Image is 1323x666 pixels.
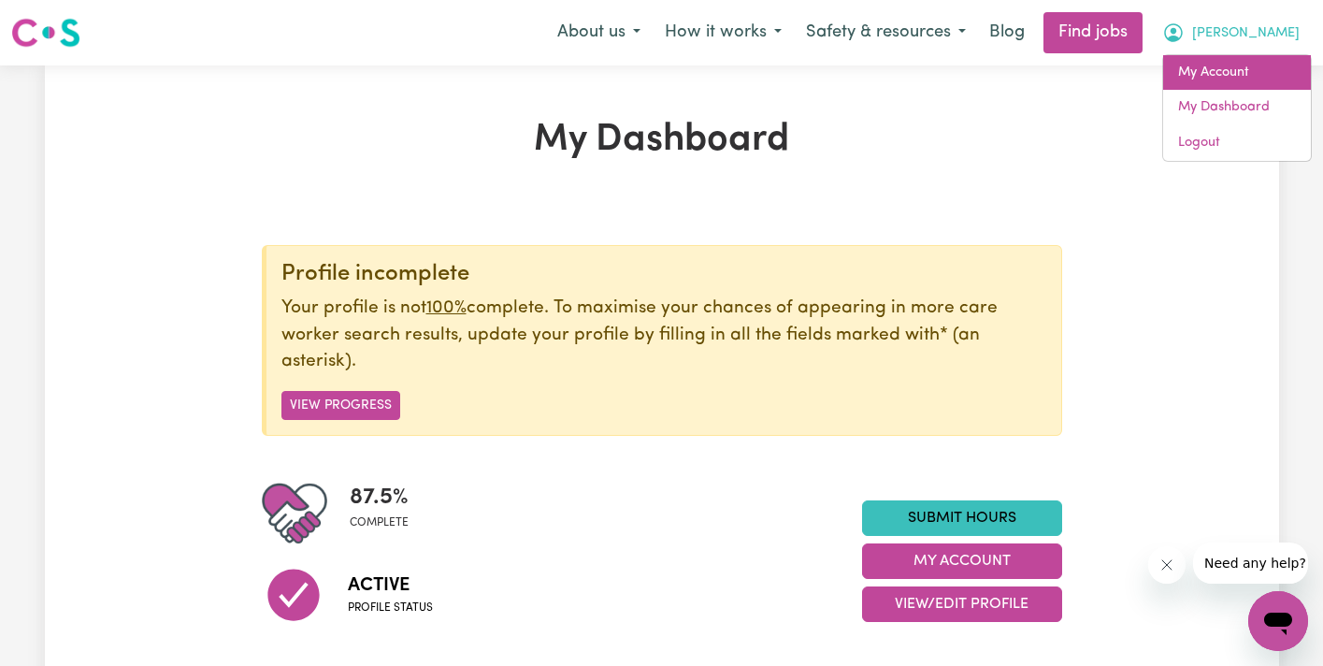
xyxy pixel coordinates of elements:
a: My Dashboard [1163,90,1311,125]
span: Active [348,572,433,600]
iframe: Close message [1148,546,1186,584]
p: Your profile is not complete. To maximise your chances of appearing in more care worker search re... [281,296,1046,376]
h1: My Dashboard [262,118,1062,163]
button: View/Edit Profile [862,586,1062,622]
a: Blog [978,12,1036,53]
button: My Account [862,543,1062,579]
a: Find jobs [1043,12,1143,53]
div: Profile incomplete [281,261,1046,288]
button: How it works [653,13,794,52]
a: Logout [1163,125,1311,161]
a: Careseekers logo [11,11,80,54]
span: Profile status [348,600,433,616]
a: My Account [1163,55,1311,91]
iframe: Button to launch messaging window [1248,591,1308,651]
a: Submit Hours [862,500,1062,536]
span: complete [350,514,409,531]
button: About us [545,13,653,52]
u: 100% [426,299,467,317]
img: Careseekers logo [11,16,80,50]
button: My Account [1150,13,1312,52]
div: My Account [1162,54,1312,162]
button: View Progress [281,391,400,420]
button: Safety & resources [794,13,978,52]
div: Profile completeness: 87.5% [350,481,424,546]
iframe: Message from company [1193,543,1308,584]
span: 87.5 % [350,481,409,514]
span: [PERSON_NAME] [1192,23,1300,44]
